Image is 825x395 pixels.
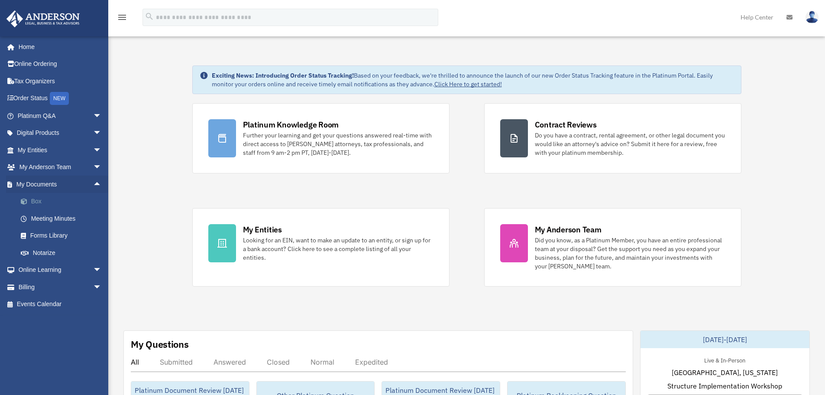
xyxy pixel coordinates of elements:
[6,278,115,296] a: Billingarrow_drop_down
[535,224,602,235] div: My Anderson Team
[6,261,115,279] a: Online Learningarrow_drop_down
[117,15,127,23] a: menu
[535,131,725,157] div: Do you have a contract, rental agreement, or other legal document you would like an attorney's ad...
[6,72,115,90] a: Tax Organizers
[160,358,193,366] div: Submitted
[6,107,115,124] a: Platinum Q&Aarrow_drop_down
[93,159,110,176] span: arrow_drop_down
[50,92,69,105] div: NEW
[12,193,115,210] a: Box
[243,119,339,130] div: Platinum Knowledge Room
[12,244,115,261] a: Notarize
[243,236,434,262] div: Looking for an EIN, want to make an update to an entity, or sign up for a bank account? Click her...
[93,107,110,125] span: arrow_drop_down
[6,124,115,142] a: Digital Productsarrow_drop_down
[212,71,734,88] div: Based on your feedback, we're thrilled to announce the launch of our new Order Status Tracking fe...
[93,261,110,279] span: arrow_drop_down
[145,12,154,21] i: search
[6,55,115,73] a: Online Ordering
[6,38,110,55] a: Home
[117,12,127,23] i: menu
[6,90,115,108] a: Order StatusNEW
[355,358,388,366] div: Expedited
[4,10,82,27] img: Anderson Advisors Platinum Portal
[131,358,139,366] div: All
[672,367,778,378] span: [GEOGRAPHIC_DATA], [US_STATE]
[6,176,115,193] a: My Documentsarrow_drop_up
[6,141,115,159] a: My Entitiesarrow_drop_down
[484,103,741,173] a: Contract Reviews Do you have a contract, rental agreement, or other legal document you would like...
[93,124,110,142] span: arrow_drop_down
[806,11,819,23] img: User Pic
[6,159,115,176] a: My Anderson Teamarrow_drop_down
[12,227,115,245] a: Forms Library
[93,141,110,159] span: arrow_drop_down
[535,119,597,130] div: Contract Reviews
[243,224,282,235] div: My Entities
[212,72,354,79] strong: Exciting News: Introducing Order Status Tracking!
[214,358,246,366] div: Answered
[192,208,450,287] a: My Entities Looking for an EIN, want to make an update to an entity, or sign up for a bank accoun...
[641,331,809,348] div: [DATE]-[DATE]
[697,355,752,364] div: Live & In-Person
[243,131,434,157] div: Further your learning and get your questions answered real-time with direct access to [PERSON_NAM...
[667,381,782,391] span: Structure Implementation Workshop
[131,338,189,351] div: My Questions
[434,80,502,88] a: Click Here to get started!
[311,358,334,366] div: Normal
[12,210,115,227] a: Meeting Minutes
[192,103,450,173] a: Platinum Knowledge Room Further your learning and get your questions answered real-time with dire...
[535,236,725,271] div: Did you know, as a Platinum Member, you have an entire professional team at your disposal? Get th...
[93,278,110,296] span: arrow_drop_down
[93,176,110,193] span: arrow_drop_up
[484,208,741,287] a: My Anderson Team Did you know, as a Platinum Member, you have an entire professional team at your...
[267,358,290,366] div: Closed
[6,296,115,313] a: Events Calendar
